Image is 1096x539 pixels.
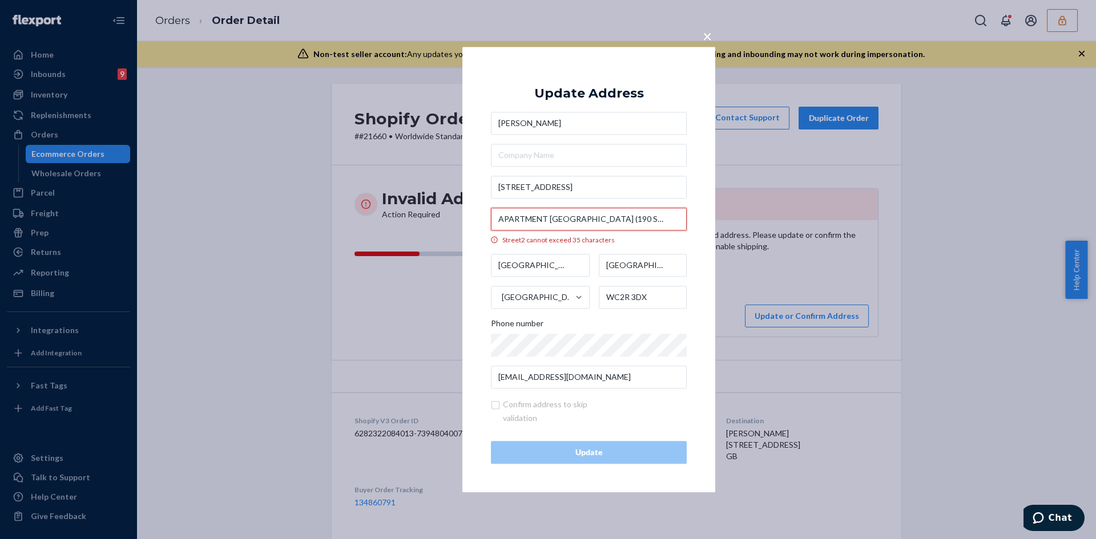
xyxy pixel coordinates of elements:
div: Street2 cannot exceed 35 characters [491,235,687,245]
span: × [703,26,712,46]
input: Street Address [491,176,687,198]
span: Phone number [491,318,543,334]
input: ZIP Code [599,286,687,309]
div: Update [501,447,677,458]
input: Email (Only Required for International) [491,366,687,388]
input: State [599,254,687,277]
input: [GEOGRAPHIC_DATA] [501,286,502,309]
div: Update Address [534,87,644,100]
input: City [491,254,590,277]
input: First & Last Name [491,112,687,135]
input: Company Name [491,144,687,167]
button: Update [491,441,687,464]
iframe: Opens a widget where you can chat to one of our agents [1024,505,1085,533]
div: [GEOGRAPHIC_DATA] [502,291,574,303]
input: Street2 cannot exceed 35 characters [491,208,687,230]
